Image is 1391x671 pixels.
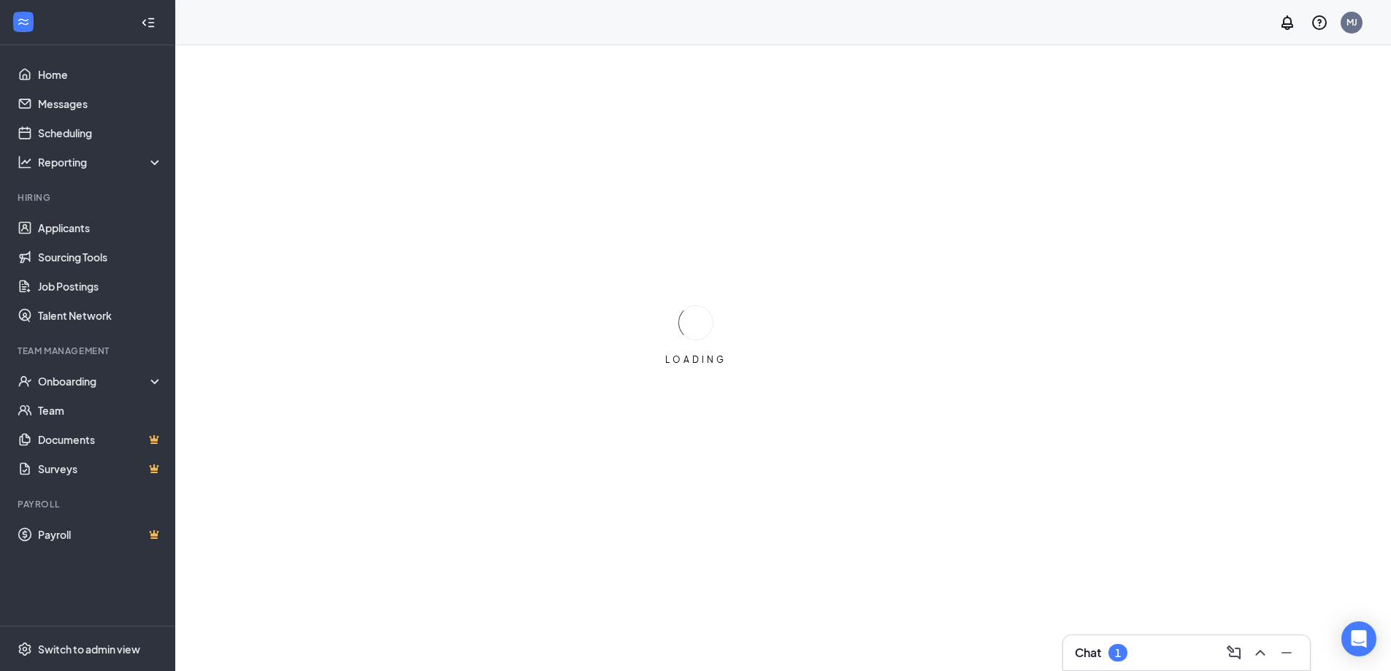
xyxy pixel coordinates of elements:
[18,498,160,510] div: Payroll
[659,353,732,366] div: LOADING
[18,191,160,204] div: Hiring
[1115,647,1121,659] div: 1
[38,374,150,388] div: Onboarding
[1222,641,1246,664] button: ComposeMessage
[38,89,163,118] a: Messages
[18,642,32,656] svg: Settings
[1278,644,1295,662] svg: Minimize
[1225,644,1243,662] svg: ComposeMessage
[38,213,163,242] a: Applicants
[38,396,163,425] a: Team
[1275,641,1298,664] button: Minimize
[38,272,163,301] a: Job Postings
[1249,641,1272,664] button: ChevronUp
[1279,14,1296,31] svg: Notifications
[38,118,163,147] a: Scheduling
[38,155,164,169] div: Reporting
[16,15,31,29] svg: WorkstreamLogo
[38,301,163,330] a: Talent Network
[1311,14,1328,31] svg: QuestionInfo
[38,60,163,89] a: Home
[1341,621,1376,656] div: Open Intercom Messenger
[1075,645,1101,661] h3: Chat
[38,454,163,483] a: SurveysCrown
[1252,644,1269,662] svg: ChevronUp
[1346,16,1357,28] div: MJ
[18,345,160,357] div: Team Management
[38,520,163,549] a: PayrollCrown
[38,642,140,656] div: Switch to admin view
[38,425,163,454] a: DocumentsCrown
[18,155,32,169] svg: Analysis
[38,242,163,272] a: Sourcing Tools
[18,374,32,388] svg: UserCheck
[141,15,156,30] svg: Collapse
